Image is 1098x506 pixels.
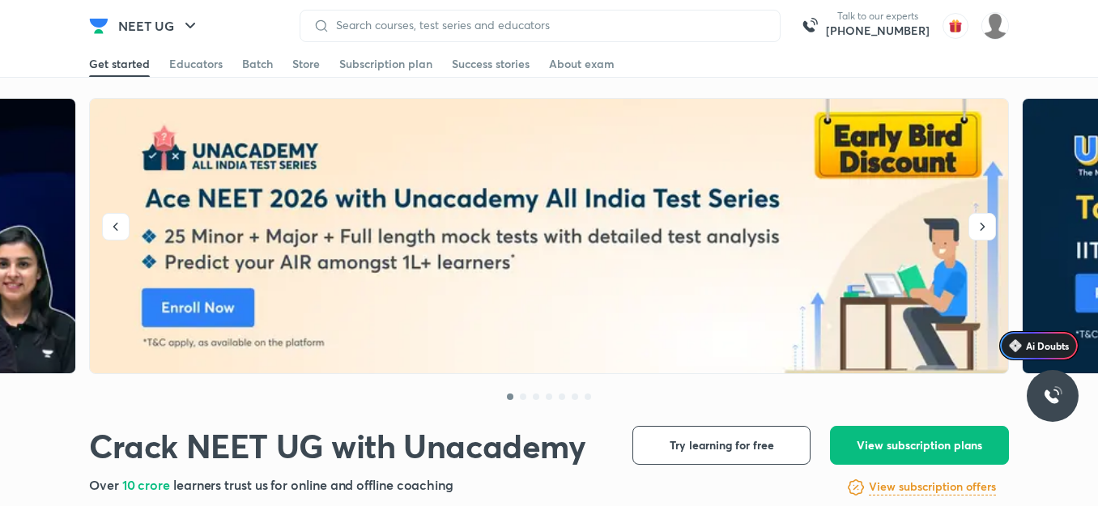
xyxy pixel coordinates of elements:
[794,10,826,42] img: call-us
[549,56,615,72] div: About exam
[999,331,1079,360] a: Ai Doubts
[89,426,586,466] h1: Crack NEET UG with Unacademy
[826,10,930,23] p: Talk to our experts
[89,56,150,72] div: Get started
[632,426,811,465] button: Try learning for free
[1009,339,1022,352] img: Icon
[857,437,982,453] span: View subscription plans
[89,16,109,36] img: Company Logo
[869,478,996,495] h6: View subscription offers
[869,478,996,497] a: View subscription offers
[830,426,1009,465] button: View subscription plans
[452,56,530,72] div: Success stories
[89,476,122,493] span: Over
[670,437,774,453] span: Try learning for free
[292,56,320,72] div: Store
[1043,386,1062,406] img: ttu
[549,51,615,77] a: About exam
[169,56,223,72] div: Educators
[242,56,273,72] div: Batch
[292,51,320,77] a: Store
[943,13,968,39] img: avatar
[1026,339,1069,352] span: Ai Doubts
[242,51,273,77] a: Batch
[89,51,150,77] a: Get started
[981,12,1009,40] img: Divya rakesh
[122,476,173,493] span: 10 crore
[826,23,930,39] a: [PHONE_NUMBER]
[173,476,453,493] span: learners trust us for online and offline coaching
[330,19,767,32] input: Search courses, test series and educators
[109,10,210,42] button: NEET UG
[452,51,530,77] a: Success stories
[169,51,223,77] a: Educators
[339,51,432,77] a: Subscription plan
[339,56,432,72] div: Subscription plan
